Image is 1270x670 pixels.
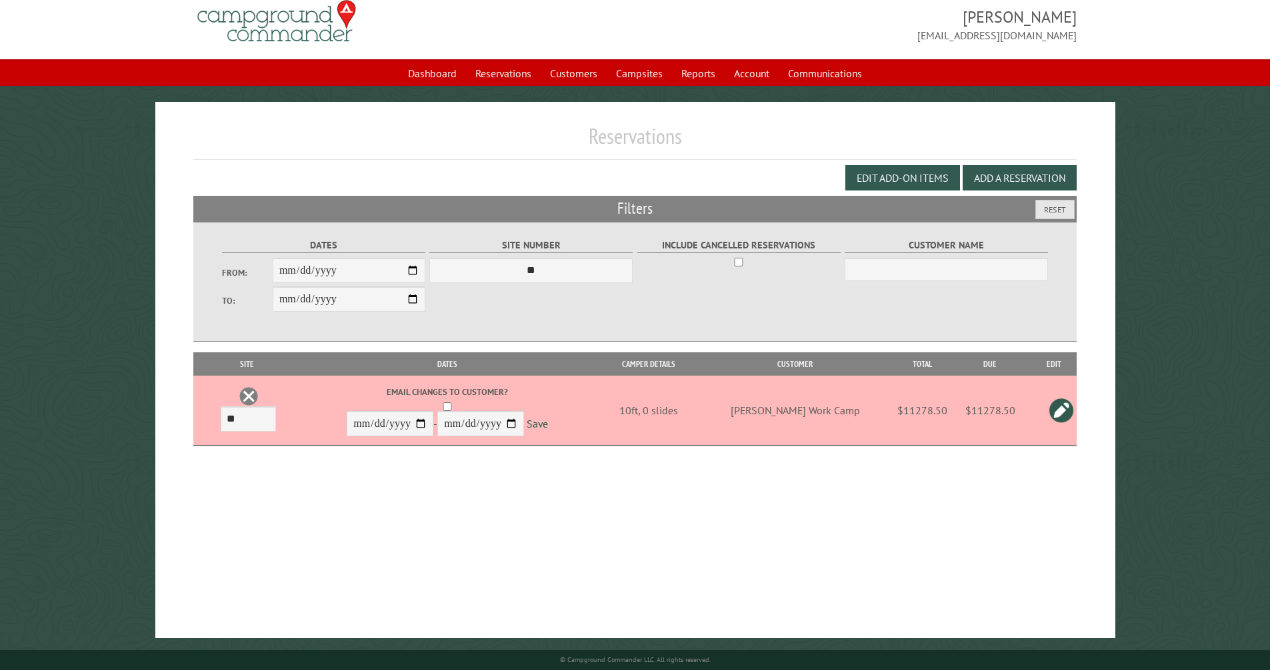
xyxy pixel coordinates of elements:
[637,238,841,253] label: Include Cancelled Reservations
[895,352,949,376] th: Total
[949,376,1031,446] td: $11278.50
[845,238,1048,253] label: Customer Name
[601,376,695,446] td: 10ft, 0 slides
[193,123,1077,160] h1: Reservations
[601,352,695,376] th: Camper Details
[193,196,1077,221] h2: Filters
[296,386,599,440] div: -
[467,61,539,86] a: Reservations
[222,294,273,307] label: To:
[200,352,294,376] th: Site
[296,386,599,398] label: Email changes to customer?
[1035,200,1075,219] button: Reset
[963,165,1077,190] button: Add a Reservation
[400,61,465,86] a: Dashboard
[673,61,723,86] a: Reports
[542,61,605,86] a: Customers
[845,165,960,190] button: Edit Add-on Items
[222,266,273,279] label: From:
[429,238,633,253] label: Site Number
[294,352,601,376] th: Dates
[1031,352,1077,376] th: Edit
[695,376,895,446] td: [PERSON_NAME] Work Camp
[222,238,425,253] label: Dates
[635,6,1077,43] span: [PERSON_NAME] [EMAIL_ADDRESS][DOMAIN_NAME]
[527,418,548,431] a: Save
[560,655,711,664] small: © Campground Commander LLC. All rights reserved.
[949,352,1031,376] th: Due
[239,386,259,406] a: Delete this reservation
[780,61,870,86] a: Communications
[726,61,777,86] a: Account
[695,352,895,376] th: Customer
[608,61,671,86] a: Campsites
[895,376,949,446] td: $11278.50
